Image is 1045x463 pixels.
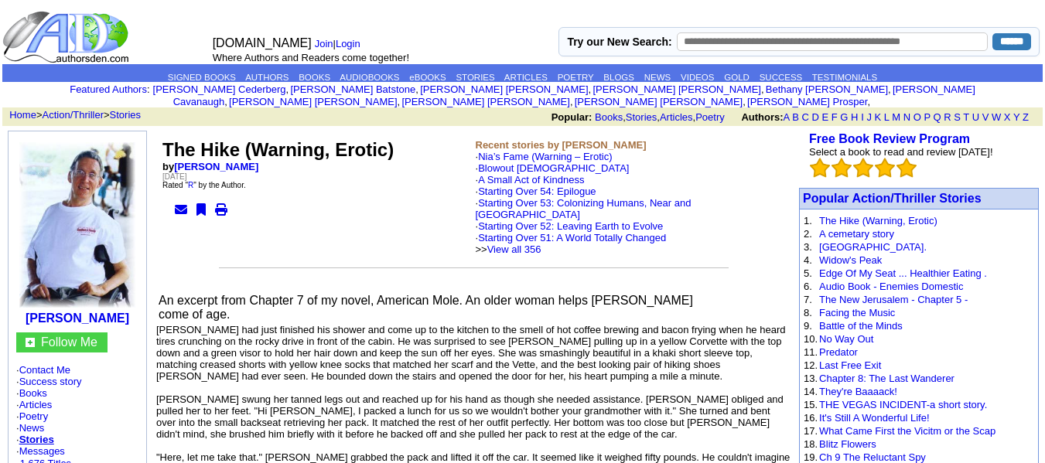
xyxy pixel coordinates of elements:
a: Facing the Music [819,307,895,318]
a: [GEOGRAPHIC_DATA]. [819,241,927,253]
a: STORIES [456,73,494,82]
font: [DATE] [162,172,186,181]
a: Action/Thriller [43,109,104,121]
a: eBOOKS [409,73,446,82]
a: News [19,422,45,434]
font: · [476,151,692,255]
font: i [227,98,229,107]
font: 19. [804,451,818,463]
a: [PERSON_NAME] Batstone [290,83,415,95]
a: TESTIMONIALS [812,73,877,82]
a: P [924,111,930,123]
a: Poetry [695,111,725,123]
a: Join [315,38,333,49]
font: 4. [804,254,812,266]
font: 5. [804,267,812,279]
a: View all 356 [487,243,541,255]
font: 16. [804,412,818,424]
a: N [903,111,910,123]
font: i [418,86,420,94]
a: M [892,111,900,123]
a: C [801,111,808,123]
a: Predator [819,346,858,358]
a: Stories [19,434,54,445]
img: bigemptystars.png [853,158,873,178]
font: | [315,38,366,49]
a: Audio Book - Enemies Domestic [819,281,963,292]
a: J [866,111,872,123]
img: gc.jpg [26,338,35,347]
font: Select a book to read and review [DATE]! [809,146,993,158]
a: No Way Out [819,333,873,345]
a: It's Still A Wonderful Life! [819,412,929,424]
a: H [851,111,858,123]
font: i [746,98,747,107]
a: Messages [19,445,65,457]
a: Success story [19,376,82,387]
a: AUDIOBOOKS [340,73,399,82]
font: · [476,197,692,255]
a: Starting Over 51: A World Totally Changed [478,232,666,243]
font: [DOMAIN_NAME] [213,36,312,49]
a: D [811,111,818,123]
font: 15. [804,399,818,410]
font: Follow Me [41,335,97,349]
font: · [476,186,692,255]
a: [PERSON_NAME] Cavanaugh [173,83,975,107]
a: Books [19,387,47,399]
font: 17. [804,425,818,437]
a: Books [595,111,623,123]
a: The New Jerusalem - Chapter 5 - [819,294,968,305]
a: Starting Over 52: Leaving Earth to Evolve [478,220,663,232]
a: [PERSON_NAME] [PERSON_NAME] [575,96,743,107]
a: [PERSON_NAME] [PERSON_NAME] [593,83,760,95]
font: 3. [804,241,812,253]
a: [PERSON_NAME] Cederberg [153,83,286,95]
a: GOLD [724,73,750,82]
font: i [891,86,893,94]
a: [PERSON_NAME] [174,161,258,172]
a: Battle of the Minds [819,320,903,332]
font: · [16,445,65,457]
a: Z [1023,111,1029,123]
a: A Small Act of Kindness [478,174,584,186]
a: BLOGS [603,73,634,82]
a: T [963,111,969,123]
a: S [954,111,961,123]
font: 9. [804,320,812,332]
font: i [400,98,401,107]
a: W [992,111,1001,123]
font: · [476,162,692,255]
img: bigemptystars.png [896,158,917,178]
font: i [573,98,575,107]
font: 1. [804,215,812,226]
a: They're Baaaack! [819,386,897,397]
a: Articles [660,111,693,123]
a: Featured Authors [70,83,147,95]
a: V [982,111,989,123]
a: Nia’s Fame (Warning – Erotic) [478,151,612,162]
a: Starting Over 53: Colonizing Humans, Near and [GEOGRAPHIC_DATA] [476,197,692,220]
a: Popular Action/Thriller Stories [803,192,982,205]
font: 8. [804,307,812,318]
a: Home [9,109,36,121]
a: [PERSON_NAME] Prosper [747,96,867,107]
a: Login [336,38,360,49]
font: i [591,86,593,94]
a: O [914,111,921,123]
a: AUTHORS [245,73,289,82]
font: · >> [476,232,667,255]
img: bigemptystars.png [875,158,895,178]
a: G [840,111,848,123]
a: [PERSON_NAME] [PERSON_NAME] [420,83,588,95]
img: bigemptystars.png [810,158,830,178]
a: Chapter 8: The Last Wanderer [819,373,955,384]
font: The Hike (Warning, Erotic) [162,139,394,160]
img: logo_ad.gif [2,10,132,64]
font: 18. [804,438,818,450]
a: Articles [19,399,53,410]
font: : [70,83,149,95]
a: Contact Me [19,364,70,376]
a: R [188,181,193,189]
